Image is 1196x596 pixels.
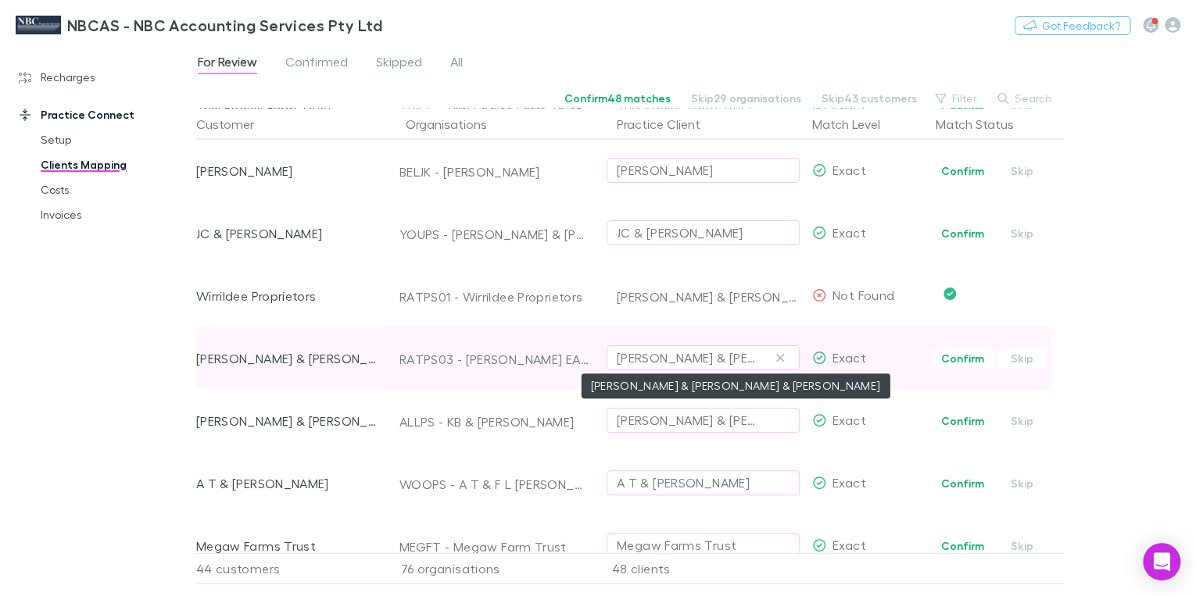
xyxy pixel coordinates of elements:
[196,264,378,327] div: Wirrildee Proprietors
[833,475,866,490] span: Exact
[25,202,202,227] a: Invoices
[196,451,378,514] div: A T & [PERSON_NAME]
[196,327,378,389] div: [PERSON_NAME] & [PERSON_NAME] & [PERSON_NAME]
[450,54,463,74] span: All
[6,6,392,44] a: NBCAS - NBC Accounting Services Pty Ltd
[607,158,800,183] button: [PERSON_NAME]
[196,202,378,264] div: JC & [PERSON_NAME]
[595,552,806,584] div: 48 clients
[384,552,595,584] div: 76 organisations
[607,220,800,245] button: JC & [PERSON_NAME]
[617,266,800,328] div: [PERSON_NAME] & [PERSON_NAME] & [PERSON_NAME]
[931,349,994,368] button: Confirm
[1015,16,1130,35] button: Got Feedback?
[617,108,719,139] button: Practice Client
[997,474,1047,493] button: Skip
[399,539,589,555] div: MEGFT - Megaw Farm Trust
[617,223,743,242] div: JC & [PERSON_NAME]
[936,108,1033,139] button: Match Status
[3,102,202,127] a: Practice Connect
[931,412,994,430] button: Confirm
[16,16,61,34] img: NBCAS - NBC Accounting Services Pty Ltd's Logo
[25,152,202,177] a: Clients Mapping
[812,108,899,139] button: Match Level
[997,224,1047,243] button: Skip
[607,470,800,495] button: A T & [PERSON_NAME]
[833,350,866,365] span: Exact
[931,162,994,180] button: Confirm
[617,473,750,492] div: A T & [PERSON_NAME]
[997,412,1047,430] button: Skip
[1143,543,1180,580] div: Open Intercom Messenger
[617,411,758,430] div: [PERSON_NAME] & [PERSON_NAME]
[607,408,800,433] button: [PERSON_NAME] & [PERSON_NAME]
[196,552,384,584] div: 44 customers
[617,161,714,180] div: [PERSON_NAME]
[3,65,202,90] a: Recharges
[285,54,348,74] span: Confirmed
[198,54,257,74] span: For Review
[25,177,202,202] a: Costs
[607,533,800,558] button: Megaw Farms Trust
[399,476,589,492] div: WOOPS - A T & F L [PERSON_NAME]
[196,139,378,202] div: [PERSON_NAME]
[997,537,1047,555] button: Skip
[944,287,956,300] svg: Confirmed
[833,537,866,552] span: Exact
[931,537,994,555] button: Confirm
[927,89,987,108] button: Filter
[833,412,866,427] span: Exact
[931,224,994,243] button: Confirm
[931,474,994,493] button: Confirm
[399,414,589,430] div: ALLPS - KB & [PERSON_NAME]
[833,225,866,240] span: Exact
[399,227,589,242] div: YOUPS - [PERSON_NAME] & [PERSON_NAME] T/As Boronga Estate
[833,287,894,302] span: Not Found
[811,89,927,108] button: Skip43 customers
[990,89,1061,108] button: Search
[399,289,589,305] div: RATPS01 - Wirrildee Proprietors
[617,348,758,367] div: [PERSON_NAME] & [PERSON_NAME] & [PERSON_NAME]
[25,127,202,152] a: Setup
[406,108,506,139] button: Organisations
[681,89,811,108] button: Skip29 organisations
[833,162,866,177] span: Exact
[196,389,378,451] div: [PERSON_NAME] & [PERSON_NAME]
[67,16,382,34] h3: NBCAS - NBC Accounting Services Pty Ltd
[997,162,1047,180] button: Skip
[997,349,1047,368] button: Skip
[399,164,589,180] div: BELJK - [PERSON_NAME]
[617,536,736,555] div: Megaw Farms Trust
[376,54,422,74] span: Skipped
[399,352,589,367] div: RATPS03 - [PERSON_NAME] EA & [PERSON_NAME] T/As Haydenwood Partners
[554,89,681,108] button: Confirm48 matches
[196,514,378,576] div: Megaw Farms Trust
[196,108,273,139] button: Customer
